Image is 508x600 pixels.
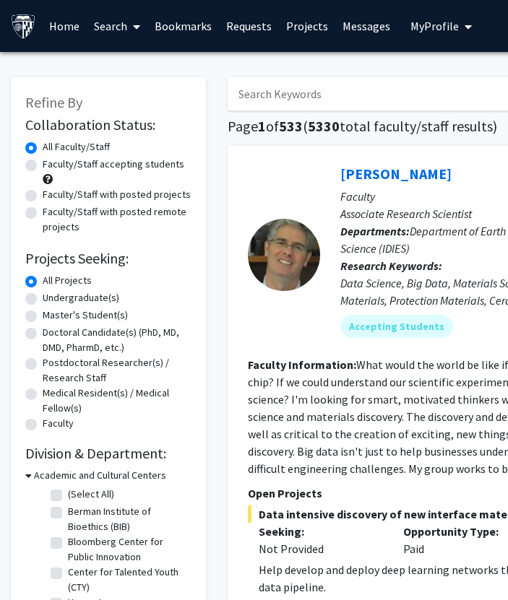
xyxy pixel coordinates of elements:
[68,487,114,502] label: (Select All)
[25,93,82,111] span: Refine By
[43,325,191,355] label: Doctoral Candidate(s) (PhD, MD, DMD, PharmD, etc.)
[43,355,191,386] label: Postdoctoral Researcher(s) / Research Staff
[259,540,382,557] div: Not Provided
[68,504,188,534] label: Berman Institute of Bioethics (BIB)
[87,1,147,51] a: Search
[68,534,188,565] label: Bloomberg Center for Public Innovation
[43,308,128,323] label: Master's Student(s)
[11,535,61,589] iframe: Chat
[34,468,166,483] h3: Academic and Cultural Centers
[25,116,191,134] h2: Collaboration Status:
[43,290,119,305] label: Undergraduate(s)
[42,1,87,51] a: Home
[308,117,340,135] span: 5330
[410,19,459,33] span: My Profile
[43,416,74,431] label: Faculty
[43,157,184,172] label: Faculty/Staff accepting students
[279,1,335,51] a: Projects
[68,565,188,595] label: Center for Talented Youth (CTY)
[43,273,92,288] label: All Projects
[43,386,191,416] label: Medical Resident(s) / Medical Fellow(s)
[258,117,266,135] span: 1
[340,165,452,183] a: [PERSON_NAME]
[25,250,191,267] h2: Projects Seeking:
[340,258,442,273] b: Research Keywords:
[335,1,397,51] a: Messages
[340,224,410,238] b: Departments:
[147,1,219,51] a: Bookmarks
[248,357,356,372] b: Faculty Information:
[25,445,191,462] h2: Division & Department:
[259,523,382,540] p: Seeking:
[43,204,191,235] label: Faculty/Staff with posted remote projects
[340,315,453,338] mat-chip: Accepting Students
[279,117,303,135] span: 533
[43,187,191,202] label: Faculty/Staff with posted projects
[11,14,36,39] img: Johns Hopkins University Logo
[43,139,110,155] label: All Faculty/Staff
[219,1,279,51] a: Requests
